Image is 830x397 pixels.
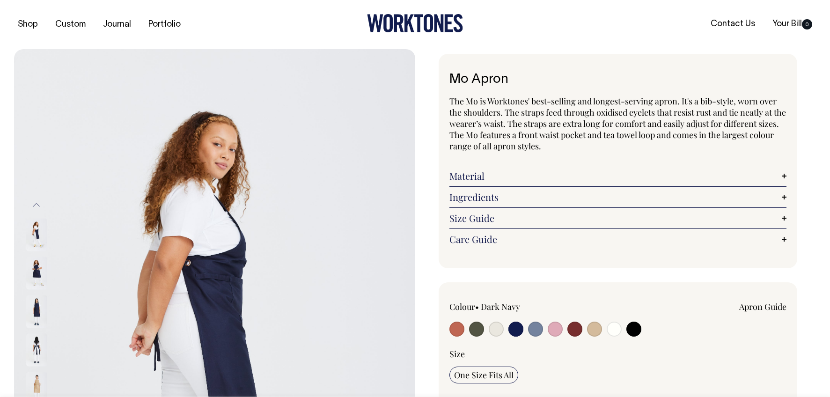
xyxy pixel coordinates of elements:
[145,17,184,32] a: Portfolio
[449,367,518,383] input: One Size Fits All
[99,17,135,32] a: Journal
[802,19,812,29] span: 0
[51,17,89,32] a: Custom
[769,16,816,32] a: Your Bill0
[26,333,47,366] img: dark-navy
[14,17,42,32] a: Shop
[29,195,44,216] button: Previous
[449,191,787,203] a: Ingredients
[26,257,47,289] img: dark-navy
[449,213,787,224] a: Size Guide
[475,301,479,312] span: •
[449,170,787,182] a: Material
[449,234,787,245] a: Care Guide
[739,301,786,312] a: Apron Guide
[26,295,47,328] img: dark-navy
[449,348,787,360] div: Size
[449,96,786,152] span: The Mo is Worktones' best-selling and longest-serving apron. It's a bib-style, worn over the shou...
[481,301,520,312] label: Dark Navy
[449,73,787,87] h1: Mo Apron
[26,218,47,251] img: dark-navy
[449,301,584,312] div: Colour
[707,16,759,32] a: Contact Us
[454,369,514,381] span: One Size Fits All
